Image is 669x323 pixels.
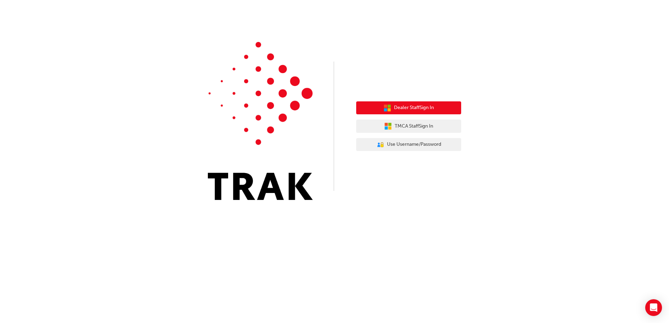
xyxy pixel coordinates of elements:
[356,120,461,133] button: TMCA StaffSign In
[395,122,433,130] span: TMCA Staff Sign In
[208,42,313,200] img: Trak
[645,299,662,316] div: Open Intercom Messenger
[356,138,461,151] button: Use Username/Password
[387,141,441,149] span: Use Username/Password
[356,101,461,115] button: Dealer StaffSign In
[394,104,434,112] span: Dealer Staff Sign In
